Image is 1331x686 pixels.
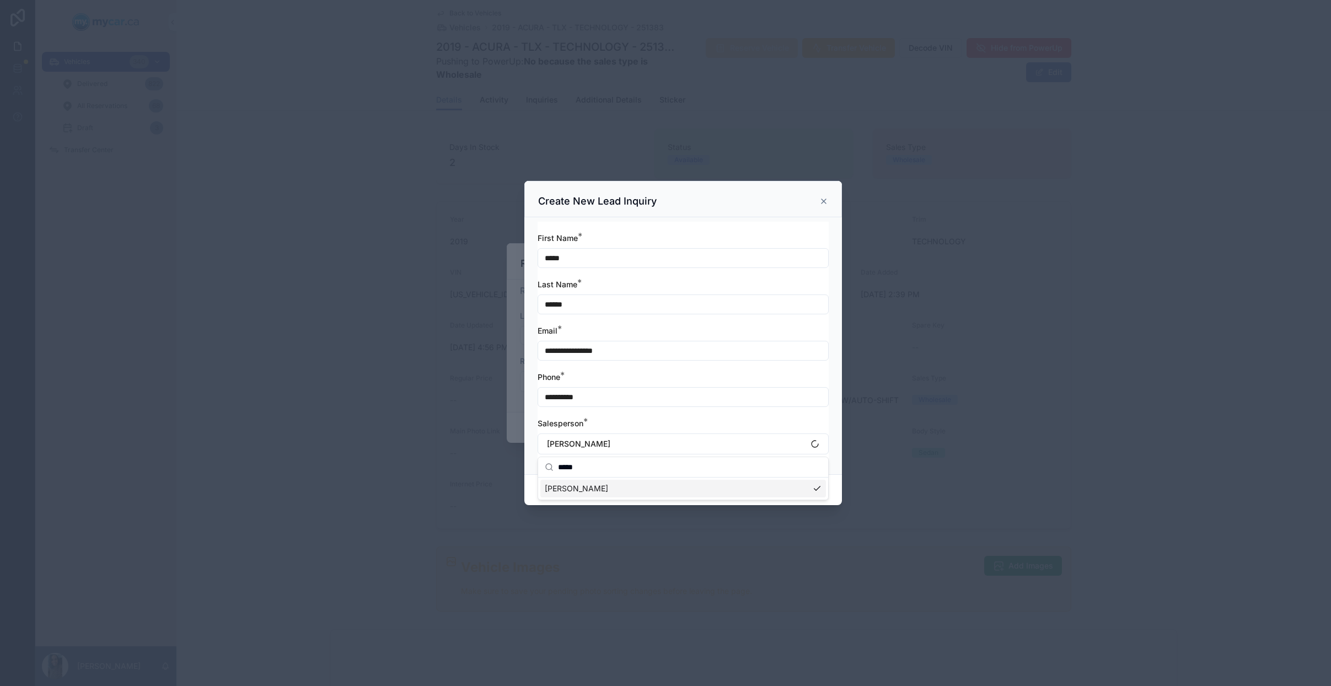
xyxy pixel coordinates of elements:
span: Phone [538,372,560,382]
span: Last Name [538,280,577,289]
button: Select Button [538,433,829,454]
span: First Name [538,233,578,243]
div: Suggestions [538,478,828,500]
h3: Create New Lead Inquiry [538,195,657,208]
span: [PERSON_NAME] [545,483,608,494]
span: [PERSON_NAME] [547,438,610,449]
span: Salesperson [538,419,583,428]
span: Email [538,326,557,335]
